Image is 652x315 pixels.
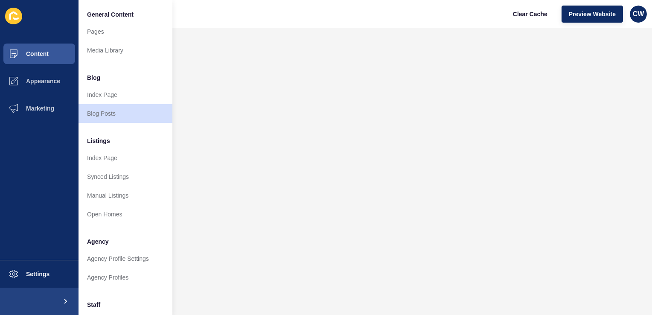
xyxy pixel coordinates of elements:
[87,300,100,309] span: Staff
[79,104,172,123] a: Blog Posts
[569,10,616,18] span: Preview Website
[79,268,172,287] a: Agency Profiles
[79,22,172,41] a: Pages
[79,149,172,167] a: Index Page
[79,41,172,60] a: Media Library
[87,137,110,145] span: Listings
[79,186,172,205] a: Manual Listings
[633,10,644,18] span: CW
[79,205,172,224] a: Open Homes
[87,73,100,82] span: Blog
[79,249,172,268] a: Agency Profile Settings
[79,167,172,186] a: Synced Listings
[79,85,172,104] a: Index Page
[513,10,547,18] span: Clear Cache
[87,10,134,19] span: General Content
[562,6,623,23] button: Preview Website
[506,6,555,23] button: Clear Cache
[87,237,109,246] span: Agency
